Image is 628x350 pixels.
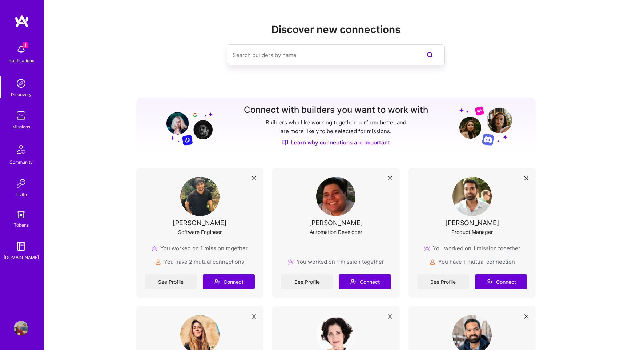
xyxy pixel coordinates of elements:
[12,321,30,335] a: User Avatar
[309,219,363,227] div: [PERSON_NAME]
[178,228,222,236] div: Software Engineer
[203,274,255,289] button: Connect
[282,139,288,146] img: Discover
[155,258,244,266] div: You have 2 mutual connections
[15,15,29,28] img: logo
[12,141,30,158] img: Community
[14,108,28,123] img: teamwork
[339,274,391,289] button: Connect
[11,91,32,98] div: Discovery
[451,228,493,236] div: Product Manager
[281,274,333,289] a: See Profile
[417,274,469,289] a: See Profile
[136,24,536,36] h2: Discover new connections
[388,176,392,180] i: icon Close
[145,274,197,289] a: See Profile
[16,191,27,198] div: Invite
[524,176,528,180] i: icon Close
[4,254,39,261] div: [DOMAIN_NAME]
[486,278,493,285] i: icon Connect
[152,246,157,251] img: mission icon
[160,106,213,146] img: Grow your network
[475,274,527,289] button: Connect
[14,321,28,335] img: User Avatar
[214,278,220,285] i: icon Connect
[445,219,499,227] div: [PERSON_NAME]
[173,219,227,227] div: [PERSON_NAME]
[430,258,515,266] div: You have 1 mutual connection
[264,118,408,136] p: Builders who like working together perform better and are more likely to be selected for missions.
[350,278,357,285] i: icon Connect
[252,314,256,319] i: icon Close
[9,158,33,166] div: Community
[252,176,256,180] i: icon Close
[244,105,428,115] h3: Connect with builders you want to work with
[14,176,28,191] img: Invite
[8,57,34,64] div: Notifications
[12,123,30,131] div: Missions
[14,239,28,254] img: guide book
[452,177,492,216] img: User Avatar
[388,314,392,319] i: icon Close
[524,314,528,319] i: icon Close
[14,42,28,57] img: bell
[426,51,434,59] i: icon SearchPurple
[310,228,362,236] div: Automation Developer
[14,76,28,91] img: discovery
[459,106,512,146] img: Grow your network
[288,258,384,266] div: You worked on 1 mission together
[14,221,29,229] div: Tokens
[17,211,25,218] img: tokens
[424,246,430,251] img: mission icon
[180,177,220,216] img: User Avatar
[23,42,28,48] span: 1
[424,244,520,252] div: You worked on 1 mission together
[430,259,435,265] img: mutualConnections icon
[155,259,161,265] img: mutualConnections icon
[282,139,390,146] a: Learn why connections are important
[152,244,248,252] div: You worked on 1 mission together
[288,259,294,265] img: mission icon
[233,46,410,64] input: Search builders by name
[316,177,355,216] img: User Avatar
